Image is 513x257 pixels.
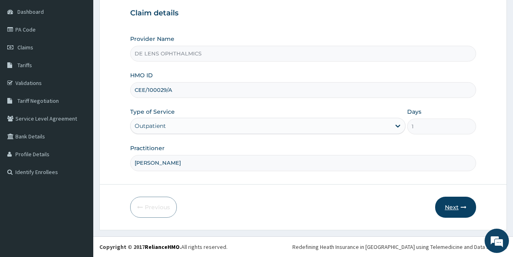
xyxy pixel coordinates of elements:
[130,108,175,116] label: Type of Service
[435,197,476,218] button: Next
[42,45,136,56] div: Chat with us now
[292,243,507,251] div: Redefining Heath Insurance in [GEOGRAPHIC_DATA] using Telemedicine and Data Science!
[15,40,33,61] img: d_794563401_company_1708531726252_794563401
[4,171,155,200] textarea: Type your message and hit 'Enter'
[133,4,152,23] div: Minimize live chat window
[93,236,513,257] footer: All rights reserved.
[130,155,476,171] input: Enter Name
[130,197,177,218] button: Previous
[130,71,153,79] label: HMO ID
[99,243,181,251] strong: Copyright © 2017 .
[130,35,174,43] label: Provider Name
[17,44,33,51] span: Claims
[135,122,166,130] div: Outpatient
[130,9,476,18] h3: Claim details
[130,82,476,98] input: Enter HMO ID
[130,144,165,152] label: Practitioner
[17,97,59,104] span: Tariff Negotiation
[17,62,32,69] span: Tariffs
[17,8,44,15] span: Dashboard
[145,243,180,251] a: RelianceHMO
[407,108,421,116] label: Days
[47,77,112,159] span: We're online!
